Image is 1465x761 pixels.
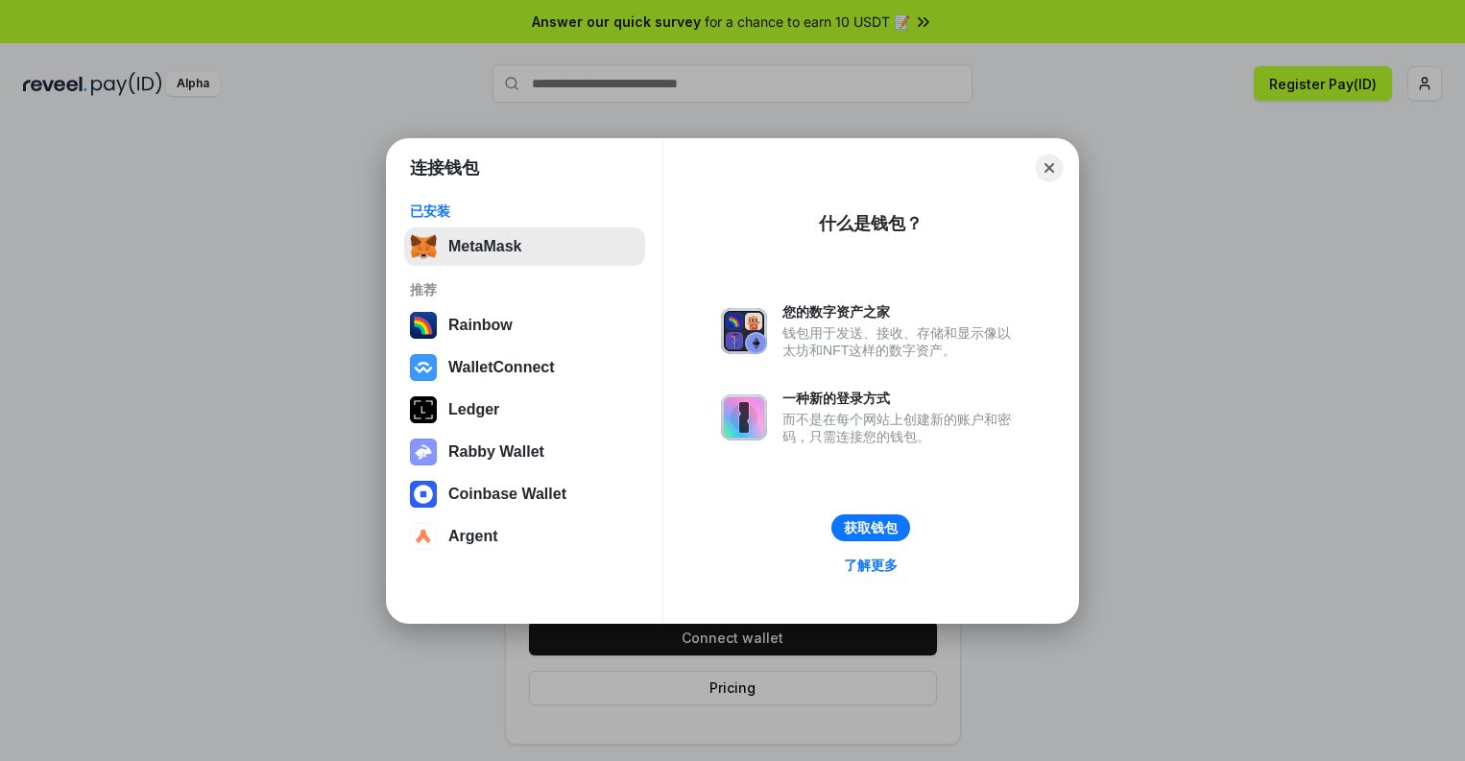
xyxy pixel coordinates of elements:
button: Coinbase Wallet [404,475,645,513]
button: 获取钱包 [831,514,910,541]
img: svg+xml,%3Csvg%20width%3D%2228%22%20height%3D%2228%22%20viewBox%3D%220%200%2028%2028%22%20fill%3D... [410,481,437,508]
div: 了解更多 [844,557,898,574]
img: svg+xml,%3Csvg%20width%3D%22120%22%20height%3D%22120%22%20viewBox%3D%220%200%20120%20120%22%20fil... [410,312,437,339]
a: 了解更多 [832,553,909,578]
div: 获取钱包 [844,519,898,536]
div: WalletConnect [448,359,555,376]
button: Close [1036,155,1063,181]
div: 什么是钱包？ [819,212,923,235]
button: Argent [404,517,645,556]
div: 钱包用于发送、接收、存储和显示像以太坊和NFT这样的数字资产。 [782,324,1021,359]
div: 您的数字资产之家 [782,303,1021,321]
div: 已安装 [410,202,639,220]
div: Coinbase Wallet [448,486,566,503]
img: svg+xml,%3Csvg%20xmlns%3D%22http%3A%2F%2Fwww.w3.org%2F2000%2Fsvg%22%20width%3D%2228%22%20height%3... [410,396,437,423]
div: Argent [448,528,498,545]
img: svg+xml,%3Csvg%20xmlns%3D%22http%3A%2F%2Fwww.w3.org%2F2000%2Fsvg%22%20fill%3D%22none%22%20viewBox... [721,308,767,354]
div: MetaMask [448,238,521,255]
div: Rabby Wallet [448,443,544,461]
button: Ledger [404,391,645,429]
img: svg+xml,%3Csvg%20width%3D%2228%22%20height%3D%2228%22%20viewBox%3D%220%200%2028%2028%22%20fill%3D... [410,523,437,550]
button: WalletConnect [404,348,645,387]
img: svg+xml,%3Csvg%20width%3D%2228%22%20height%3D%2228%22%20viewBox%3D%220%200%2028%2028%22%20fill%3D... [410,354,437,381]
div: Ledger [448,401,499,418]
button: MetaMask [404,227,645,266]
h1: 连接钱包 [410,156,479,179]
img: svg+xml,%3Csvg%20xmlns%3D%22http%3A%2F%2Fwww.w3.org%2F2000%2Fsvg%22%20fill%3D%22none%22%20viewBox... [410,439,437,465]
div: 推荐 [410,281,639,298]
button: Rainbow [404,306,645,345]
div: Rainbow [448,317,513,334]
button: Rabby Wallet [404,433,645,471]
img: svg+xml,%3Csvg%20xmlns%3D%22http%3A%2F%2Fwww.w3.org%2F2000%2Fsvg%22%20fill%3D%22none%22%20viewBox... [721,394,767,440]
div: 一种新的登录方式 [782,390,1021,407]
img: svg+xml,%3Csvg%20fill%3D%22none%22%20height%3D%2233%22%20viewBox%3D%220%200%2035%2033%22%20width%... [410,233,437,260]
div: 而不是在每个网站上创建新的账户和密码，只需连接您的钱包。 [782,411,1021,445]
